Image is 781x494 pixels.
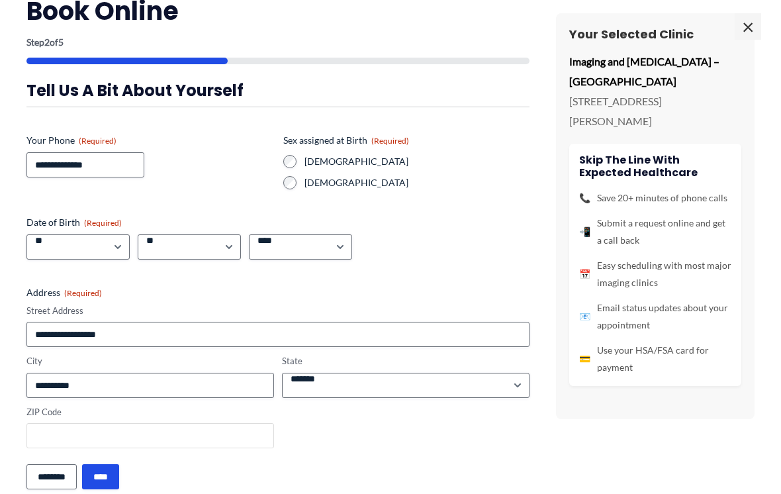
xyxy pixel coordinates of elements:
li: Email status updates about your appointment [579,299,731,334]
p: Step of [26,38,529,47]
label: ZIP Code [26,406,274,419]
span: 📧 [579,308,590,325]
li: Save 20+ minutes of phone calls [579,189,731,207]
span: 📲 [579,223,590,240]
legend: Date of Birth [26,216,122,229]
p: Imaging and [MEDICAL_DATA] – [GEOGRAPHIC_DATA] [569,52,741,91]
span: (Required) [64,288,102,298]
span: 5 [58,36,64,48]
span: (Required) [84,218,122,228]
span: (Required) [79,136,116,146]
li: Submit a request online and get a call back [579,215,731,249]
legend: Address [26,286,102,299]
p: [STREET_ADDRESS][PERSON_NAME] [569,91,741,130]
span: (Required) [371,136,409,146]
label: [DEMOGRAPHIC_DATA] [304,176,529,189]
label: City [26,355,274,368]
span: 2 [44,36,50,48]
label: Street Address [26,305,529,317]
span: × [735,13,761,40]
li: Use your HSA/FSA card for payment [579,342,731,376]
h3: Your Selected Clinic [569,26,741,42]
h4: Skip the line with Expected Healthcare [579,154,731,179]
label: [DEMOGRAPHIC_DATA] [304,155,529,168]
label: State [282,355,529,368]
span: 💳 [579,350,590,368]
span: 📅 [579,266,590,283]
li: Easy scheduling with most major imaging clinics [579,257,731,291]
span: 📞 [579,189,590,207]
label: Your Phone [26,134,273,147]
legend: Sex assigned at Birth [283,134,409,147]
h3: Tell us a bit about yourself [26,80,529,101]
